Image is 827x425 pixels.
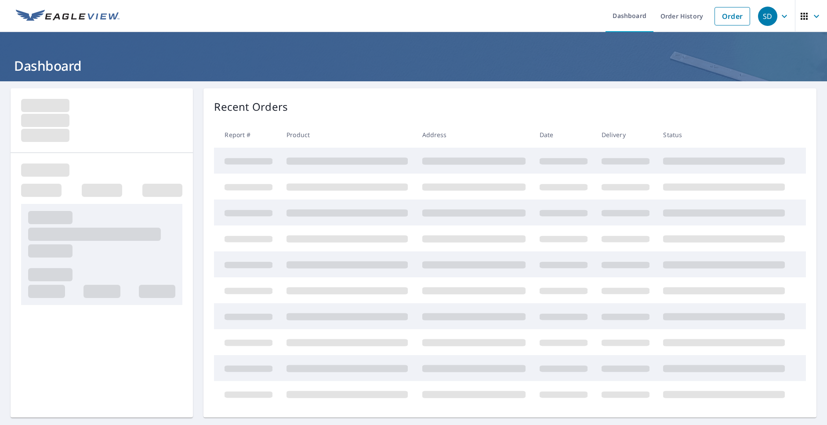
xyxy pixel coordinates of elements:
th: Status [656,122,792,148]
th: Delivery [595,122,657,148]
th: Report # [214,122,279,148]
a: Order [715,7,750,25]
th: Address [415,122,533,148]
th: Product [279,122,415,148]
p: Recent Orders [214,99,288,115]
th: Date [533,122,595,148]
h1: Dashboard [11,57,816,75]
img: EV Logo [16,10,120,23]
div: SD [758,7,777,26]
